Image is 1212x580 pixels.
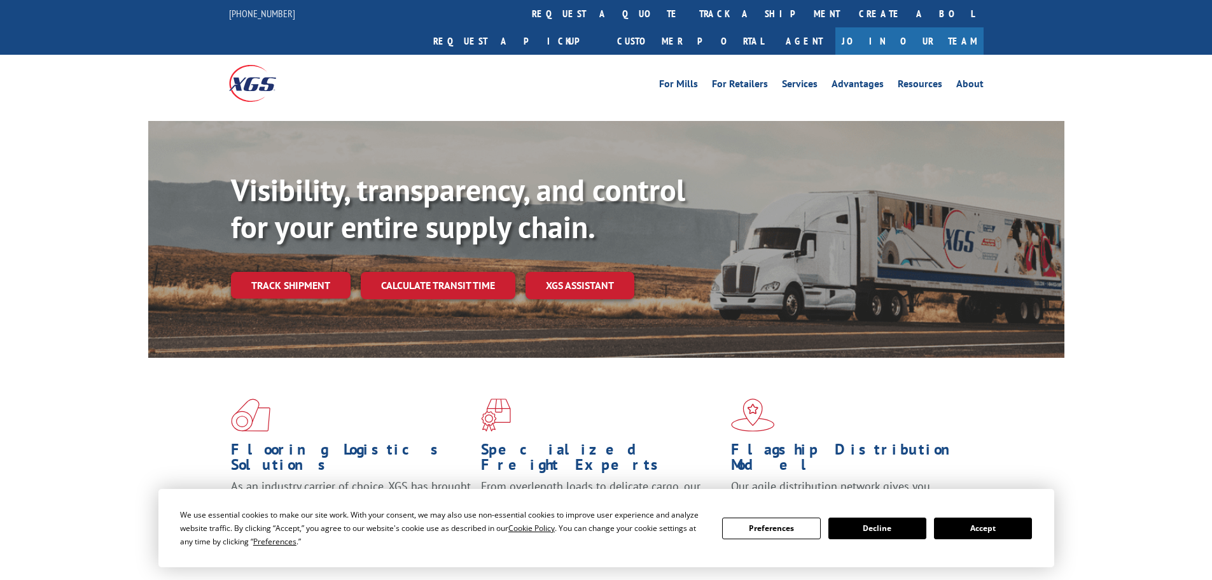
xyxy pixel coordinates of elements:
[731,479,965,509] span: Our agile distribution network gives you nationwide inventory management on demand.
[229,7,295,20] a: [PHONE_NUMBER]
[231,479,471,524] span: As an industry carrier of choice, XGS has brought innovation and dedication to flooring logistics...
[481,442,721,479] h1: Specialized Freight Experts
[898,79,942,93] a: Resources
[361,272,515,299] a: Calculate transit time
[253,536,296,547] span: Preferences
[526,272,634,299] a: XGS ASSISTANT
[659,79,698,93] a: For Mills
[231,442,471,479] h1: Flooring Logistics Solutions
[158,489,1054,567] div: Cookie Consent Prompt
[722,518,820,539] button: Preferences
[180,508,707,548] div: We use essential cookies to make our site work. With your consent, we may also use non-essential ...
[481,399,511,432] img: xgs-icon-focused-on-flooring-red
[231,272,351,299] a: Track shipment
[934,518,1032,539] button: Accept
[608,27,773,55] a: Customer Portal
[712,79,768,93] a: For Retailers
[773,27,835,55] a: Agent
[832,79,884,93] a: Advantages
[782,79,818,93] a: Services
[231,399,270,432] img: xgs-icon-total-supply-chain-intelligence-red
[828,518,926,539] button: Decline
[731,442,972,479] h1: Flagship Distribution Model
[231,170,685,246] b: Visibility, transparency, and control for your entire supply chain.
[508,523,555,534] span: Cookie Policy
[731,399,775,432] img: xgs-icon-flagship-distribution-model-red
[424,27,608,55] a: Request a pickup
[956,79,984,93] a: About
[835,27,984,55] a: Join Our Team
[481,479,721,535] p: From overlength loads to delicate cargo, our experienced staff knows the best way to move your fr...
